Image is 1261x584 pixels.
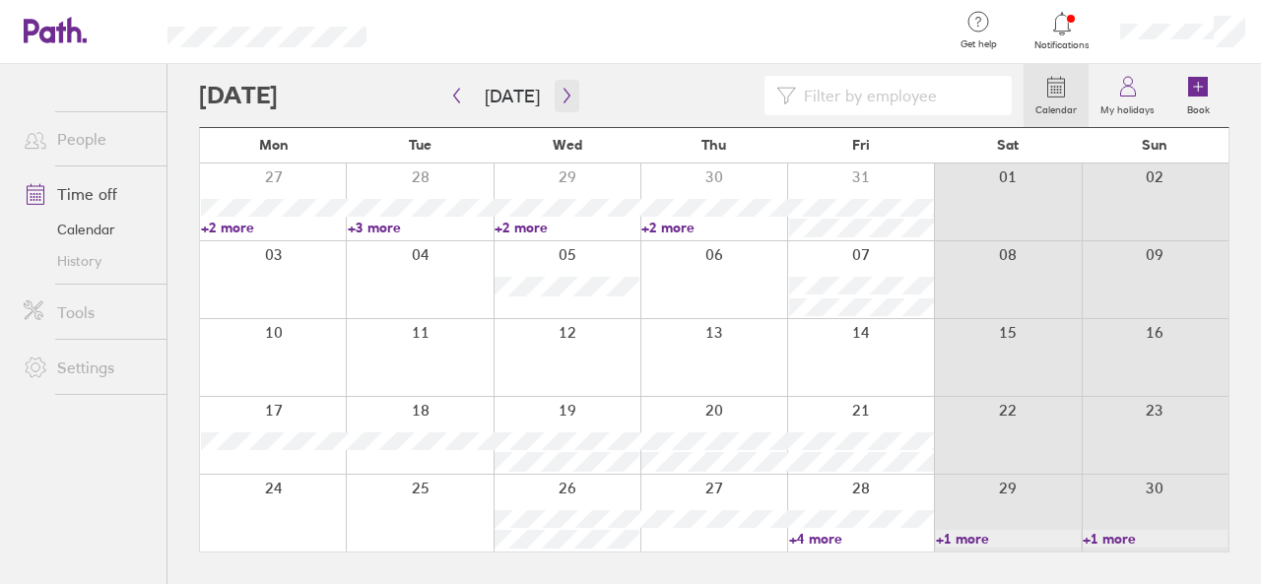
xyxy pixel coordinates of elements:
[8,174,166,214] a: Time off
[1024,64,1089,127] a: Calendar
[1166,64,1229,127] a: Book
[947,38,1011,50] span: Get help
[701,137,726,153] span: Thu
[469,80,556,112] button: [DATE]
[796,77,1000,114] input: Filter by employee
[8,119,166,159] a: People
[8,214,166,245] a: Calendar
[641,219,786,236] a: +2 more
[1083,530,1228,548] a: +1 more
[1030,39,1095,51] span: Notifications
[789,530,934,548] a: +4 more
[8,245,166,277] a: History
[553,137,582,153] span: Wed
[997,137,1019,153] span: Sat
[8,292,166,332] a: Tools
[259,137,289,153] span: Mon
[936,530,1081,548] a: +1 more
[852,137,870,153] span: Fri
[495,219,639,236] a: +2 more
[1024,98,1089,116] label: Calendar
[1142,137,1167,153] span: Sun
[201,219,346,236] a: +2 more
[1089,98,1166,116] label: My holidays
[348,219,493,236] a: +3 more
[1030,10,1095,51] a: Notifications
[1175,98,1222,116] label: Book
[8,348,166,387] a: Settings
[409,137,431,153] span: Tue
[1089,64,1166,127] a: My holidays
